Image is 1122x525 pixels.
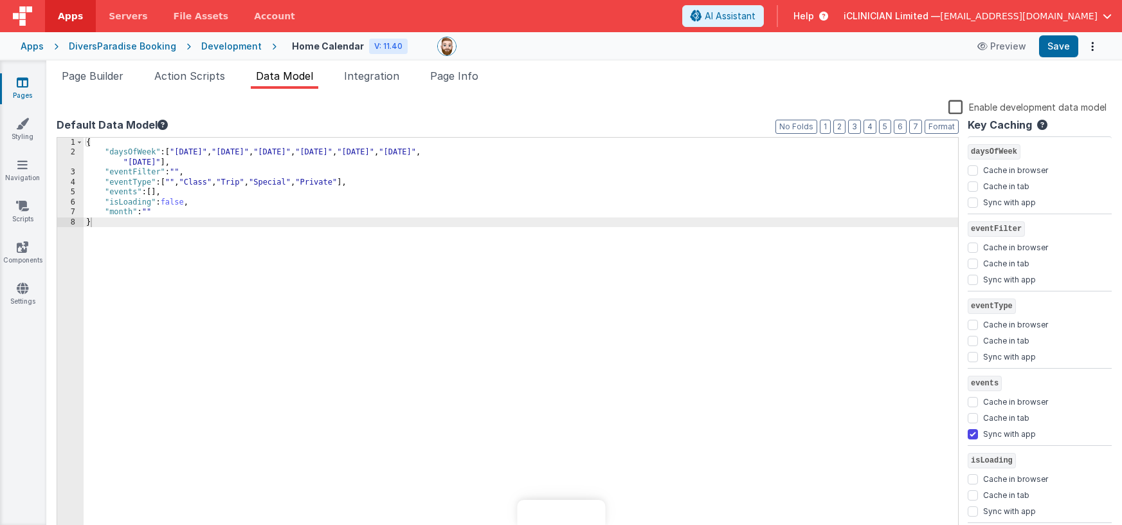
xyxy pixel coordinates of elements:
button: 1 [820,120,831,134]
span: iCLINICIAN Limited — [844,10,940,23]
button: AI Assistant [682,5,764,27]
span: Servers [109,10,147,23]
label: Sync with app [983,349,1036,362]
button: 4 [864,120,876,134]
label: Sync with app [983,504,1036,517]
span: eventType [968,299,1016,314]
div: 4 [57,178,84,187]
div: 3 [57,167,84,177]
button: Format [925,120,959,134]
button: 6 [894,120,907,134]
label: Sync with app [983,272,1036,285]
label: Cache in browser [983,317,1048,330]
label: Enable development data model [948,99,1107,114]
button: Save [1039,35,1078,57]
span: events [968,376,1002,391]
span: Help [793,10,814,23]
div: 5 [57,187,84,197]
span: AI Assistant [705,10,756,23]
button: Default Data Model [57,117,168,133]
span: Page Info [430,69,478,82]
button: iCLINICIAN Limited — [EMAIL_ADDRESS][DOMAIN_NAME] [844,10,1112,23]
label: Cache in tab [983,333,1029,346]
div: Development [201,40,262,53]
label: Cache in browser [983,394,1048,407]
label: Sync with app [983,427,1036,439]
span: [EMAIL_ADDRESS][DOMAIN_NAME] [940,10,1098,23]
div: DiversParadise Booking [69,40,176,53]
span: daysOfWeek [968,144,1020,160]
label: Cache in tab [983,256,1029,269]
span: Apps [58,10,83,23]
button: 3 [848,120,861,134]
label: Cache in browser [983,163,1048,176]
span: eventFilter [968,221,1025,237]
span: Integration [344,69,399,82]
span: File Assets [174,10,229,23]
h4: Home Calendar [292,41,364,51]
button: 2 [833,120,846,134]
button: Preview [970,36,1034,57]
div: 8 [57,217,84,227]
button: 7 [909,120,922,134]
h4: Key Caching [968,120,1032,131]
div: V: 11.40 [369,39,408,54]
span: Data Model [256,69,313,82]
div: 1 [57,138,84,147]
label: Cache in tab [983,179,1029,192]
label: Cache in tab [983,488,1029,501]
span: Action Scripts [154,69,225,82]
button: Options [1083,37,1101,55]
button: 5 [879,120,891,134]
label: Cache in tab [983,410,1029,423]
div: Apps [21,40,44,53]
img: 338b8ff906eeea576da06f2fc7315c1b [438,37,456,55]
span: isLoading [968,453,1016,468]
div: 6 [57,198,84,207]
label: Sync with app [983,195,1036,208]
span: Page Builder [62,69,123,82]
div: 7 [57,207,84,217]
div: 2 [57,147,84,167]
button: No Folds [775,120,817,134]
label: Cache in browser [983,240,1048,253]
label: Cache in browser [983,472,1048,484]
